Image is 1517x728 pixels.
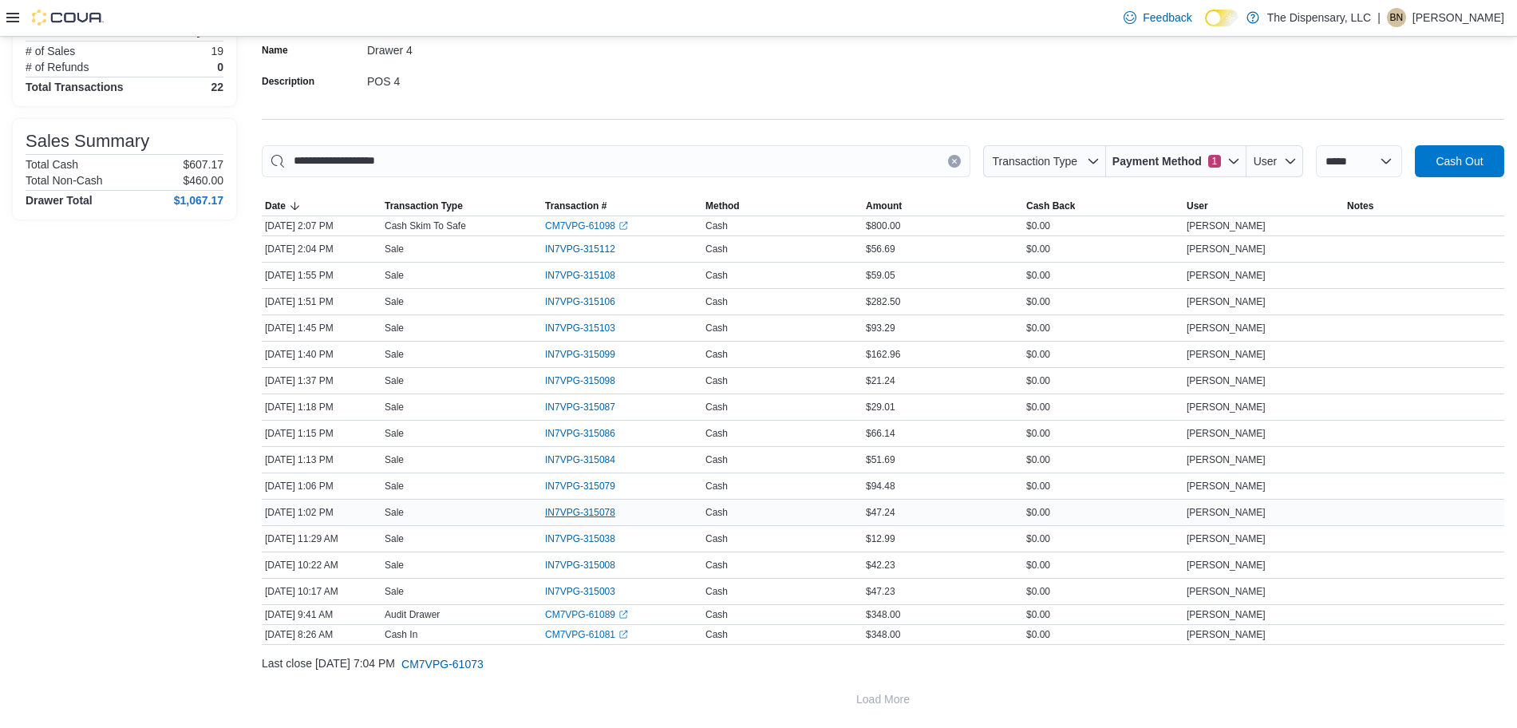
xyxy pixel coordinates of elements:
[1023,318,1183,338] div: $0.00
[385,480,404,493] p: Sale
[385,200,463,212] span: Transaction Type
[26,81,124,93] h4: Total Transactions
[545,269,615,282] span: IN7VPG-315108
[367,69,581,88] div: POS 4
[1187,200,1208,212] span: User
[545,424,631,443] button: IN7VPG-315086
[1377,8,1381,27] p: |
[262,292,381,311] div: [DATE] 1:51 PM
[545,371,631,390] button: IN7VPG-315098
[26,194,93,207] h4: Drawer Total
[545,220,628,232] a: CM7VPG-61098External link
[1415,145,1504,177] button: Cash Out
[183,158,223,171] p: $607.17
[174,194,223,207] h4: $1,067.17
[385,608,440,621] p: Audit Drawer
[545,559,615,572] span: IN7VPG-315008
[705,453,728,466] span: Cash
[385,243,404,255] p: Sale
[705,506,728,519] span: Cash
[385,585,404,598] p: Sale
[385,532,404,545] p: Sale
[866,585,895,598] span: $47.23
[705,374,728,387] span: Cash
[866,200,902,212] span: Amount
[1023,477,1183,496] div: $0.00
[545,450,631,469] button: IN7VPG-315084
[262,75,314,88] label: Description
[866,608,900,621] span: $348.00
[545,239,631,259] button: IN7VPG-315112
[1187,559,1266,572] span: [PERSON_NAME]
[705,401,728,413] span: Cash
[385,295,404,308] p: Sale
[262,345,381,364] div: [DATE] 1:40 PM
[1023,239,1183,259] div: $0.00
[1205,26,1206,27] span: Dark Mode
[1187,322,1266,334] span: [PERSON_NAME]
[705,243,728,255] span: Cash
[385,453,404,466] p: Sale
[545,532,615,545] span: IN7VPG-315038
[265,200,286,212] span: Date
[1187,295,1266,308] span: [PERSON_NAME]
[1347,200,1373,212] span: Notes
[545,322,615,334] span: IN7VPG-315103
[262,477,381,496] div: [DATE] 1:06 PM
[262,145,970,177] input: This is a search bar. As you type, the results lower in the page will automatically filter.
[705,427,728,440] span: Cash
[1112,153,1202,169] span: Payment Method
[1023,292,1183,311] div: $0.00
[705,532,728,545] span: Cash
[26,45,75,57] h6: # of Sales
[545,506,615,519] span: IN7VPG-315078
[866,532,895,545] span: $12.99
[1187,269,1266,282] span: [PERSON_NAME]
[545,556,631,575] button: IN7VPG-315008
[866,480,895,493] span: $94.48
[1023,398,1183,417] div: $0.00
[866,348,900,361] span: $162.96
[262,318,381,338] div: [DATE] 1:45 PM
[1187,506,1266,519] span: [PERSON_NAME]
[262,648,1504,680] div: Last close [DATE] 7:04 PM
[262,605,381,624] div: [DATE] 9:41 AM
[1023,266,1183,285] div: $0.00
[385,269,404,282] p: Sale
[1246,145,1303,177] button: User
[1023,371,1183,390] div: $0.00
[1390,8,1404,27] span: BN
[1412,8,1504,27] p: [PERSON_NAME]
[1023,529,1183,548] div: $0.00
[545,318,631,338] button: IN7VPG-315103
[211,81,223,93] h4: 22
[217,61,223,73] p: 0
[1254,155,1278,168] span: User
[856,691,910,707] span: Load More
[1187,532,1266,545] span: [PERSON_NAME]
[262,529,381,548] div: [DATE] 11:29 AM
[545,292,631,311] button: IN7VPG-315106
[545,582,631,601] button: IN7VPG-315003
[262,44,288,57] label: Name
[262,450,381,469] div: [DATE] 1:13 PM
[545,477,631,496] button: IN7VPG-315079
[1023,582,1183,601] div: $0.00
[545,628,628,641] a: CM7VPG-61081External link
[992,155,1077,168] span: Transaction Type
[211,45,223,57] p: 19
[948,155,961,168] button: Clear input
[866,269,895,282] span: $59.05
[262,398,381,417] div: [DATE] 1:18 PM
[545,348,615,361] span: IN7VPG-315099
[545,608,628,621] a: CM7VPG-61089External link
[385,322,404,334] p: Sale
[385,348,404,361] p: Sale
[545,295,615,308] span: IN7VPG-315106
[705,295,728,308] span: Cash
[385,401,404,413] p: Sale
[705,200,740,212] span: Method
[1436,153,1483,169] span: Cash Out
[866,220,900,232] span: $800.00
[1023,605,1183,624] div: $0.00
